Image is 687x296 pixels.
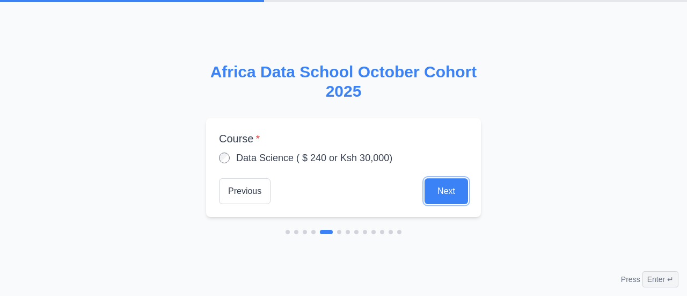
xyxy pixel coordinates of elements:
label: Data Science ( $ 240 or Ksh 30,000) [236,150,392,165]
button: Previous [219,178,271,204]
button: Next [425,178,468,204]
div: Press [621,271,678,287]
label: Course [219,131,468,146]
span: Enter ↵ [642,271,678,287]
h2: Africa Data School October Cohort 2025 [206,62,481,101]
